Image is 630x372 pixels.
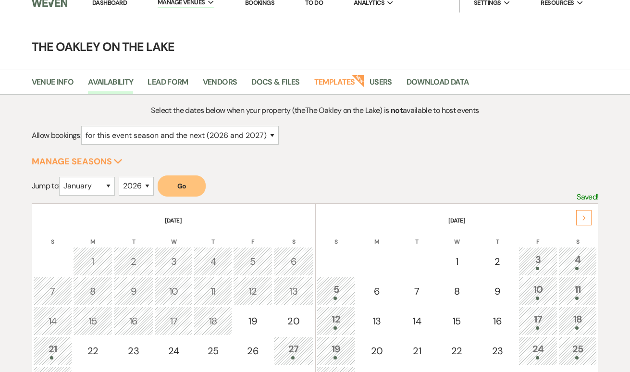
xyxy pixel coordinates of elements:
[160,314,187,328] div: 17
[273,226,314,246] th: S
[199,314,227,328] div: 18
[32,181,60,191] span: Jump to:
[238,284,267,298] div: 12
[403,284,431,298] div: 7
[199,284,227,298] div: 11
[102,104,528,117] p: Select the dates below when your property (the The Oakley on the Lake ) is available to host events
[238,254,267,269] div: 5
[403,314,431,328] div: 14
[564,282,592,300] div: 11
[158,175,206,197] button: Go
[443,314,471,328] div: 15
[279,342,309,360] div: 27
[279,284,309,298] div: 13
[279,314,309,328] div: 20
[322,282,351,300] div: 5
[391,105,403,115] strong: not
[398,226,436,246] th: T
[38,314,67,328] div: 14
[564,342,592,360] div: 25
[33,205,314,225] th: [DATE]
[357,226,396,246] th: M
[160,284,187,298] div: 10
[443,254,471,269] div: 1
[279,254,309,269] div: 6
[524,282,553,300] div: 10
[317,226,356,246] th: S
[203,76,237,94] a: Vendors
[78,284,107,298] div: 8
[38,284,67,298] div: 7
[407,76,469,94] a: Download Data
[233,226,272,246] th: F
[524,342,553,360] div: 24
[119,254,148,269] div: 2
[251,76,299,94] a: Docs & Files
[362,344,391,358] div: 20
[88,76,133,94] a: Availability
[477,226,517,246] th: T
[32,130,81,140] span: Allow bookings:
[524,252,553,270] div: 3
[443,344,471,358] div: 22
[482,254,512,269] div: 2
[199,254,227,269] div: 4
[32,157,123,166] button: Manage Seasons
[370,76,392,94] a: Users
[443,284,471,298] div: 8
[577,191,598,203] p: Saved!
[314,76,355,94] a: Templates
[32,76,74,94] a: Venue Info
[564,312,592,330] div: 18
[38,342,67,360] div: 21
[199,344,227,358] div: 25
[78,254,107,269] div: 1
[119,314,148,328] div: 16
[238,344,267,358] div: 26
[362,314,391,328] div: 13
[154,226,193,246] th: W
[482,314,512,328] div: 16
[119,284,148,298] div: 9
[362,284,391,298] div: 6
[78,344,107,358] div: 22
[322,312,351,330] div: 12
[317,205,597,225] th: [DATE]
[73,226,112,246] th: M
[238,314,267,328] div: 19
[113,226,153,246] th: T
[119,344,148,358] div: 23
[482,284,512,298] div: 9
[148,76,188,94] a: Lead Form
[160,344,187,358] div: 24
[403,344,431,358] div: 21
[519,226,558,246] th: F
[558,226,597,246] th: S
[437,226,477,246] th: W
[194,226,232,246] th: T
[351,74,365,87] strong: New
[33,226,73,246] th: S
[322,342,351,360] div: 19
[564,252,592,270] div: 4
[78,314,107,328] div: 15
[524,312,553,330] div: 17
[482,344,512,358] div: 23
[160,254,187,269] div: 3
